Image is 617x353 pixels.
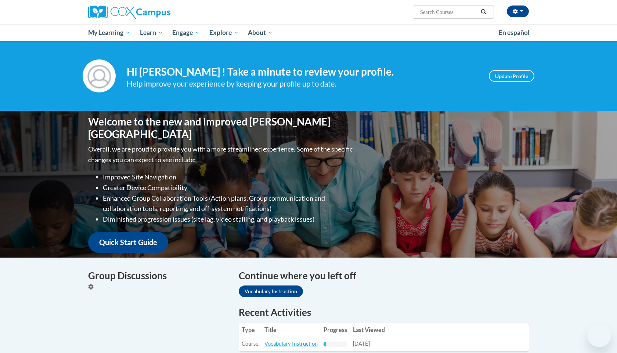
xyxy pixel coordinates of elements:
[507,6,529,17] button: Account Settings
[353,341,370,347] span: [DATE]
[88,6,170,19] img: Cox Campus
[88,144,354,165] p: Overall, we are proud to provide you with a more streamlined experience. Some of the specific cha...
[499,29,530,36] span: En español
[83,24,135,41] a: My Learning
[103,214,354,225] li: Diminished progression issues (site lag, video stalling, and playback issues)
[324,342,326,347] div: Progress, %
[248,28,273,37] span: About
[242,341,259,347] span: Course
[350,323,388,337] th: Last Viewed
[88,232,168,253] a: Quick Start Guide
[494,25,534,40] a: En español
[239,285,303,297] a: Vocabulary Instruction
[261,323,321,337] th: Title
[127,78,478,90] div: Help improve your experience by keeping your profile up to date.
[103,172,354,182] li: Improved Site Navigation
[243,24,278,41] a: About
[88,269,228,283] h4: Group Discussions
[103,193,354,214] li: Enhanced Group Collaboration Tools (Action plans, Group communication and collaboration tools, re...
[172,28,200,37] span: Engage
[140,28,163,37] span: Learn
[209,28,239,37] span: Explore
[478,8,489,17] button: Search
[135,24,168,41] a: Learn
[419,8,478,17] input: Search Courses
[77,24,540,41] div: Main menu
[88,6,228,19] a: Cox Campus
[83,59,116,92] img: Profile Image
[88,28,130,37] span: My Learning
[205,24,243,41] a: Explore
[239,323,261,337] th: Type
[489,70,534,82] a: Update Profile
[88,116,354,140] h1: Welcome to the new and improved [PERSON_NAME][GEOGRAPHIC_DATA]
[321,323,350,337] th: Progress
[588,324,611,347] iframe: Button to launch messaging window
[103,182,354,193] li: Greater Device Compatibility
[239,269,529,283] h4: Continue where you left off
[127,66,478,78] h4: Hi [PERSON_NAME] ! Take a minute to review your profile.
[239,306,529,319] h1: Recent Activities
[264,341,318,347] a: Vocabulary Instruction
[167,24,205,41] a: Engage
